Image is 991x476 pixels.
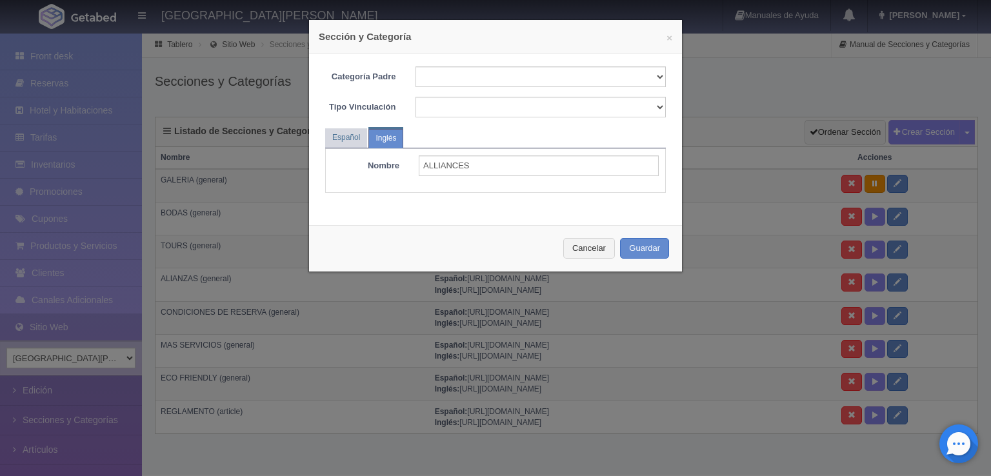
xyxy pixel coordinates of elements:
[666,33,672,43] button: ×
[315,97,406,114] label: Tipo Vinculación
[315,66,406,83] label: Categoría Padre
[319,30,672,43] h4: Sección y Categoría
[323,155,409,172] label: Nombre
[325,128,367,147] a: Español
[620,238,669,259] button: Guardar
[563,238,615,259] button: Cancelar
[368,129,403,148] a: Inglés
